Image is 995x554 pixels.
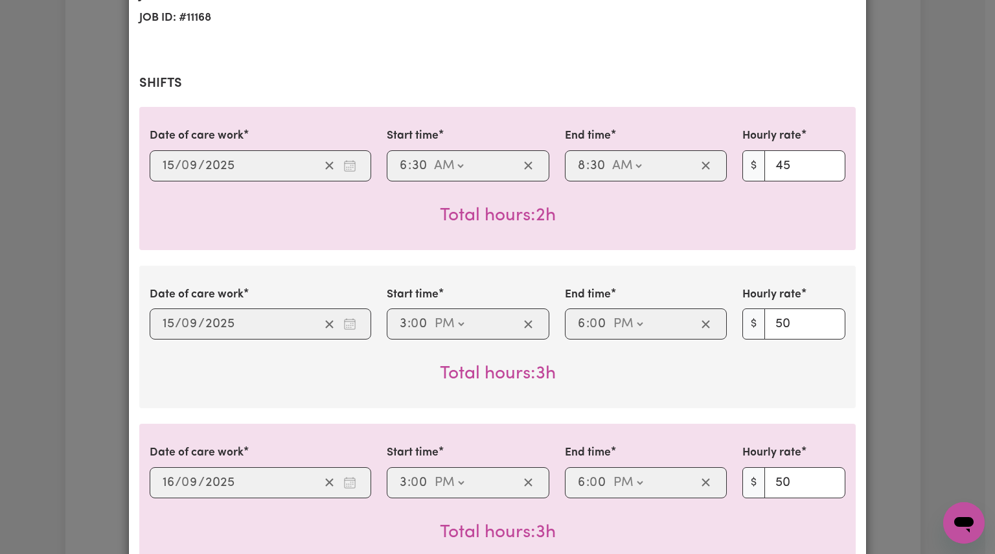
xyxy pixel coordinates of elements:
[586,159,589,173] span: :
[586,317,589,331] span: :
[399,314,407,334] input: --
[182,156,198,176] input: --
[411,156,428,176] input: --
[399,473,407,492] input: --
[440,207,556,225] span: Total hours worked: 2 hours
[742,128,801,144] label: Hourly rate
[175,476,181,490] span: /
[577,473,586,492] input: --
[205,314,235,334] input: ----
[440,365,556,383] span: Total hours worked: 3 hours
[198,159,205,173] span: /
[181,317,189,330] span: 0
[339,156,360,176] button: Enter the date of care work
[175,159,181,173] span: /
[387,286,439,303] label: Start time
[565,444,611,461] label: End time
[139,7,490,29] span: Job ID: # 11168
[205,156,235,176] input: ----
[411,473,428,492] input: --
[577,314,586,334] input: --
[399,156,408,176] input: --
[387,128,439,144] label: Start time
[407,476,411,490] span: :
[319,156,339,176] button: Clear date
[181,159,189,172] span: 0
[205,473,235,492] input: ----
[319,473,339,492] button: Clear date
[182,314,198,334] input: --
[943,502,985,544] iframe: Button to launch messaging window
[139,76,856,91] h2: Shifts
[150,286,244,303] label: Date of care work
[742,308,765,340] span: $
[198,476,205,490] span: /
[742,444,801,461] label: Hourly rate
[150,444,244,461] label: Date of care work
[742,286,801,303] label: Hourly rate
[586,476,589,490] span: :
[411,476,418,489] span: 0
[162,314,175,334] input: --
[387,444,439,461] label: Start time
[407,317,411,331] span: :
[589,317,597,330] span: 0
[182,473,198,492] input: --
[577,156,586,176] input: --
[181,476,189,489] span: 0
[162,156,175,176] input: --
[339,314,360,334] button: Enter the date of care work
[198,317,205,331] span: /
[590,473,607,492] input: --
[150,128,244,144] label: Date of care work
[589,476,597,489] span: 0
[411,317,418,330] span: 0
[440,524,556,542] span: Total hours worked: 3 hours
[175,317,181,331] span: /
[590,314,607,334] input: --
[742,467,765,498] span: $
[742,150,765,181] span: $
[411,314,428,334] input: --
[565,128,611,144] label: End time
[319,314,339,334] button: Clear date
[589,156,606,176] input: --
[339,473,360,492] button: Enter the date of care work
[162,473,175,492] input: --
[408,159,411,173] span: :
[565,286,611,303] label: End time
